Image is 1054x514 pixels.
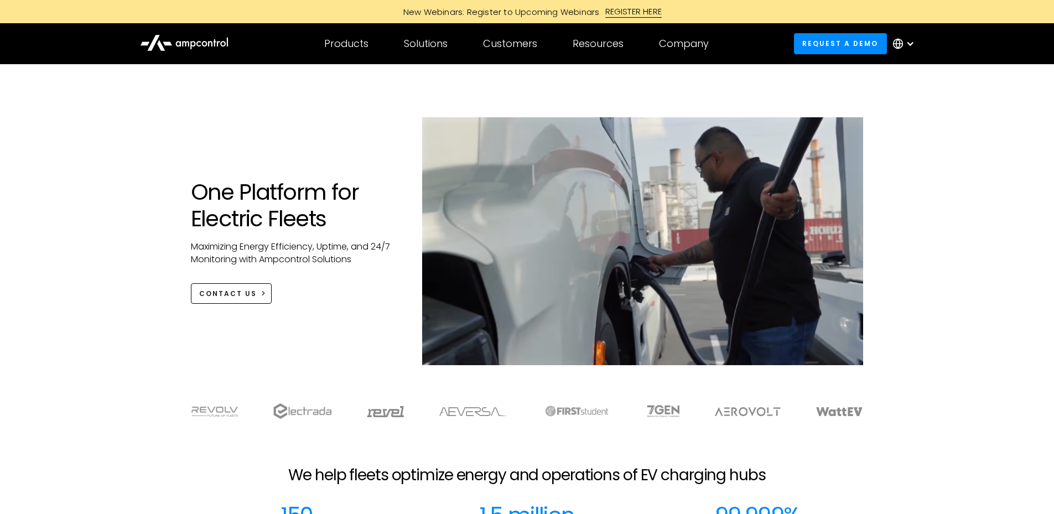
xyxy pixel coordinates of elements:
a: Request a demo [794,33,887,54]
a: CONTACT US [191,283,272,304]
img: WattEV logo [816,407,863,416]
img: Aerovolt Logo [715,407,781,416]
div: New Webinars: Register to Upcoming Webinars [392,6,605,18]
div: Company [659,38,709,50]
div: REGISTER HERE [605,6,662,18]
div: Products [324,38,368,50]
div: Resources [573,38,624,50]
div: CONTACT US [199,289,257,299]
div: Customers [483,38,537,50]
p: Maximizing Energy Efficiency, Uptime, and 24/7 Monitoring with Ampcontrol Solutions [191,241,401,266]
h1: One Platform for Electric Fleets [191,179,401,232]
img: electrada logo [273,403,331,419]
div: Solutions [404,38,448,50]
h2: We help fleets optimize energy and operations of EV charging hubs [288,466,765,485]
a: New Webinars: Register to Upcoming WebinarsREGISTER HERE [278,6,776,18]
